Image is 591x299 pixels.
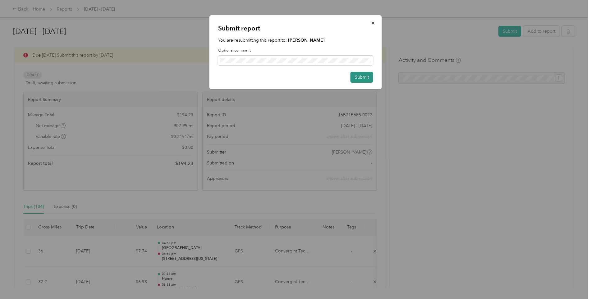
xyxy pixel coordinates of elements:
[350,72,373,83] button: Submit
[556,264,591,299] iframe: Everlance-gr Chat Button Frame
[288,38,325,43] strong: [PERSON_NAME]
[218,24,373,33] p: Submit report
[218,48,373,53] label: Optional comment
[218,37,373,44] p: You are resubmitting this report to:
